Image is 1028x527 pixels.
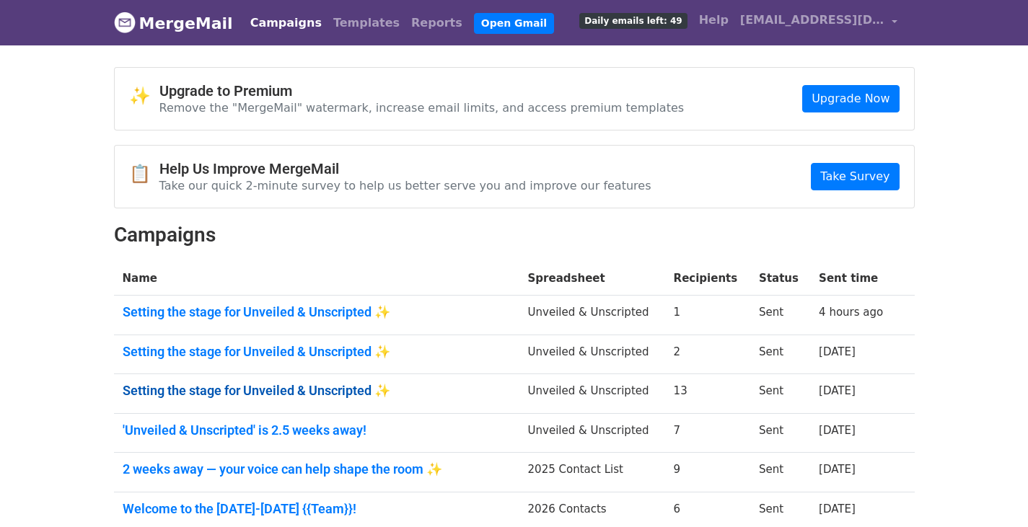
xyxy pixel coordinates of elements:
[474,13,554,34] a: Open Gmail
[123,344,511,360] a: Setting the stage for Unveiled & Unscripted ✨
[519,374,665,414] td: Unveiled & Unscripted
[405,9,468,37] a: Reports
[114,223,915,247] h2: Campaigns
[750,335,810,374] td: Sent
[123,422,511,438] a: 'Unveiled & Unscripted' is 2.5 weeks away!
[123,461,511,477] a: 2 weeks away — your voice can help shape the room ✨
[245,9,328,37] a: Campaigns
[519,453,665,492] td: 2025 Contact List
[129,86,159,107] span: ✨
[129,164,159,185] span: 📋
[519,413,665,453] td: Unveiled & Unscripted
[750,413,810,453] td: Sent
[665,413,751,453] td: 7
[693,6,734,35] a: Help
[956,458,1028,527] iframe: Chat Widget
[811,163,899,190] a: Take Survey
[750,262,810,296] th: Status
[819,463,856,476] a: [DATE]
[665,335,751,374] td: 2
[819,306,883,319] a: 4 hours ago
[665,374,751,414] td: 13
[574,6,693,35] a: Daily emails left: 49
[328,9,405,37] a: Templates
[159,100,685,115] p: Remove the "MergeMail" watermark, increase email limits, and access premium templates
[665,453,751,492] td: 9
[819,384,856,397] a: [DATE]
[123,501,511,517] a: Welcome to the [DATE]-[DATE] {{Team}}!
[579,13,687,29] span: Daily emails left: 49
[519,335,665,374] td: Unveiled & Unscripted
[802,85,899,112] a: Upgrade Now
[819,502,856,515] a: [DATE]
[750,453,810,492] td: Sent
[750,296,810,335] td: Sent
[819,345,856,358] a: [DATE]
[665,262,751,296] th: Recipients
[740,12,884,29] span: [EMAIL_ADDRESS][DOMAIN_NAME]
[819,424,856,437] a: [DATE]
[159,82,685,99] h4: Upgrade to Premium
[123,383,511,399] a: Setting the stage for Unveiled & Unscripted ✨
[114,12,136,33] img: MergeMail logo
[114,8,233,38] a: MergeMail
[750,374,810,414] td: Sent
[159,160,651,177] h4: Help Us Improve MergeMail
[159,178,651,193] p: Take our quick 2-minute survey to help us better serve you and improve our features
[519,296,665,335] td: Unveiled & Unscripted
[519,262,665,296] th: Spreadsheet
[114,262,519,296] th: Name
[665,296,751,335] td: 1
[123,304,511,320] a: Setting the stage for Unveiled & Unscripted ✨
[810,262,896,296] th: Sent time
[734,6,903,40] a: [EMAIL_ADDRESS][DOMAIN_NAME]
